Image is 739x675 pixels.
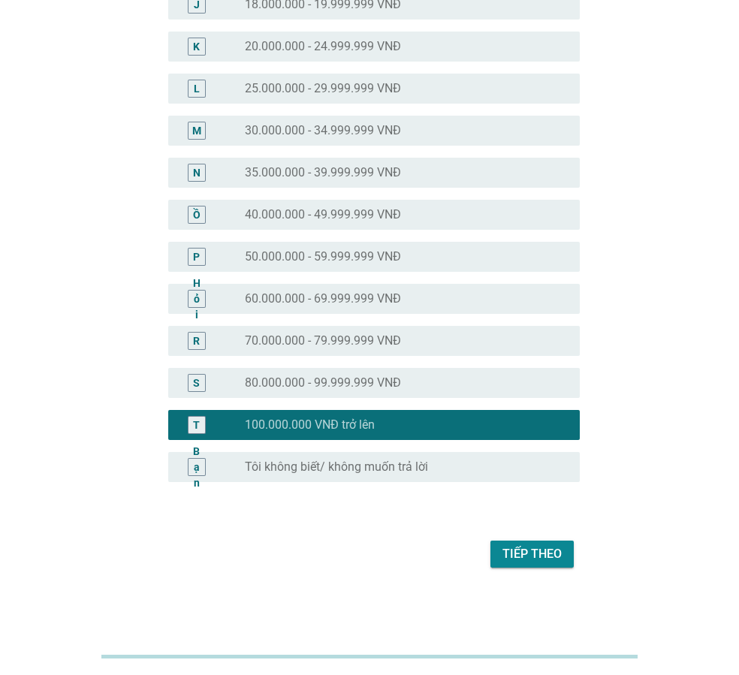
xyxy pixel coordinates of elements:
font: 100.000.000 VNĐ trở lên [245,417,375,432]
font: Tôi không biết/ không muốn trả lời [245,460,428,474]
button: Tiếp theo [490,541,574,568]
font: 35.000.000 - 39.999.999 VNĐ [245,165,401,179]
font: N [193,166,201,178]
font: 80.000.000 - 99.999.999 VNĐ [245,375,401,390]
font: T [193,418,200,430]
font: S [193,376,200,388]
font: Tiếp theo [502,547,562,561]
font: M [192,124,201,136]
font: Hỏi [193,276,201,320]
font: 70.000.000 - 79.999.999 VNĐ [245,333,401,348]
font: 25.000.000 - 29.999.999 VNĐ [245,81,401,95]
font: 50.000.000 - 59.999.999 VNĐ [245,249,401,264]
font: R [193,334,200,346]
font: Bạn [193,444,200,488]
font: P [193,250,200,262]
font: 20.000.000 - 24.999.999 VNĐ [245,39,401,53]
font: K [193,40,200,52]
font: 60.000.000 - 69.999.999 VNĐ [245,291,401,306]
font: Ồ [193,208,201,220]
font: 30.000.000 - 34.999.999 VNĐ [245,123,401,137]
font: L [194,82,200,94]
font: 40.000.000 - 49.999.999 VNĐ [245,207,401,221]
